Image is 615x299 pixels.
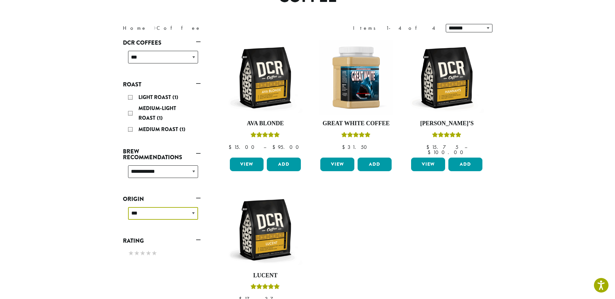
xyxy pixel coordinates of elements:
[123,79,201,90] a: Roast
[123,205,201,227] div: Origin
[411,158,445,171] a: View
[319,40,393,115] img: Great_White_Ground_Espresso_2.png
[230,158,264,171] a: View
[229,144,257,150] bdi: 15.00
[448,158,482,171] button: Add
[134,249,140,258] span: ★
[409,40,484,155] a: [PERSON_NAME]’sRated 5.00 out of 5
[172,94,178,101] span: (1)
[342,144,348,150] span: $
[272,144,302,150] bdi: 95.00
[428,149,466,156] bdi: 100.00
[409,40,484,115] img: DCR-12oz-Hannahs-Stock-scaled.png
[229,144,234,150] span: $
[123,235,201,246] a: Rating
[138,105,176,122] span: Medium-Light Roast
[154,22,156,32] span: ›
[157,114,163,122] span: (1)
[228,40,302,115] img: DCR-12oz-Ava-Blonde-Stock-scaled.png
[180,126,185,133] span: (1)
[272,144,278,150] span: $
[123,24,298,32] nav: Breadcrumb
[428,149,433,156] span: $
[123,246,201,261] div: Rating
[123,163,201,186] div: Brew Recommendations
[251,131,280,141] div: Rated 5.00 out of 5
[138,94,172,101] span: Light Roast
[123,25,147,31] a: Home
[228,193,302,267] img: DCR-12oz-Lucent-Stock-scaled.png
[123,146,201,163] a: Brew Recommendations
[342,144,370,150] bdi: 31.50
[251,283,280,293] div: Rated 5.00 out of 5
[267,158,301,171] button: Add
[123,90,201,138] div: Roast
[320,158,354,171] a: View
[128,249,134,258] span: ★
[264,144,266,150] span: –
[228,40,303,155] a: Ava BlondeRated 5.00 out of 5
[432,131,461,141] div: Rated 5.00 out of 5
[341,131,371,141] div: Rated 5.00 out of 5
[123,48,201,71] div: DCR Coffees
[426,144,458,150] bdi: 15.75
[123,37,201,48] a: DCR Coffees
[123,194,201,205] a: Origin
[151,249,157,258] span: ★
[353,24,436,32] div: Items 1-4 of 4
[140,249,146,258] span: ★
[228,272,303,279] h4: Lucent
[426,144,432,150] span: $
[319,120,393,127] h4: Great White Coffee
[138,126,180,133] span: Medium Roast
[319,40,393,155] a: Great White CoffeeRated 5.00 out of 5 $31.50
[228,120,303,127] h4: Ava Blonde
[465,144,467,150] span: –
[409,120,484,127] h4: [PERSON_NAME]’s
[146,249,151,258] span: ★
[358,158,392,171] button: Add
